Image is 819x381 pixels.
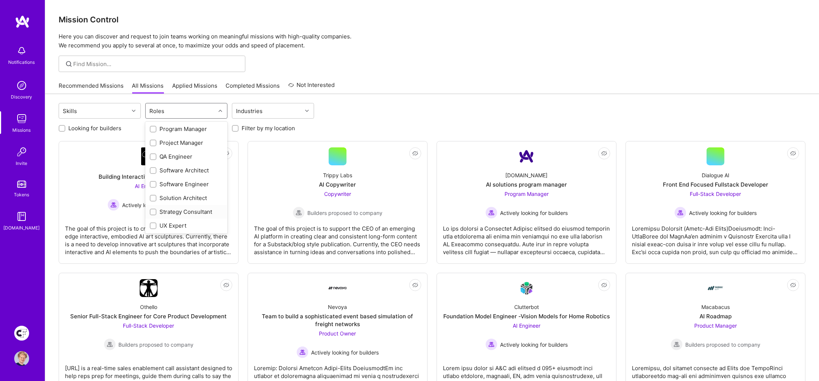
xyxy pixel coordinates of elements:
[790,150,796,156] i: icon EyeClosed
[329,287,347,290] img: Company Logo
[150,222,223,229] div: UX Expert
[443,147,610,257] a: Company Logo[DOMAIN_NAME]AI solutions program managerProgram Manager Actively looking for builder...
[14,191,30,199] div: Tokens
[17,181,26,188] img: tokens
[412,150,418,156] i: icon EyeClosed
[65,60,73,68] i: icon SearchGrey
[505,191,549,197] span: Program Manager
[132,82,164,94] a: All Missions
[150,180,223,188] div: Software Engineer
[500,341,568,349] span: Actively looking for builders
[108,199,120,211] img: Actively looking for builders
[518,147,536,165] img: Company Logo
[150,125,223,133] div: Program Manager
[324,191,351,197] span: Copywriter
[140,303,157,311] div: Othello
[308,209,383,217] span: Builders proposed to company
[254,147,421,257] a: Trippy LabsAI CopywriterCopywriter Builders proposed to companyBuilders proposed to companyThe go...
[319,181,356,188] div: AI Copywriter
[4,224,40,232] div: [DOMAIN_NAME]
[14,326,29,341] img: Creative Fabrica Project Team
[601,282,607,288] i: icon EyeClosed
[172,82,217,94] a: Applied Missions
[699,312,732,320] div: AI Roadmap
[226,82,280,94] a: Completed Missions
[132,109,136,113] i: icon Chevron
[61,106,79,116] div: Skills
[790,282,796,288] i: icon EyeClosed
[16,159,28,167] div: Invite
[14,209,29,224] img: guide book
[443,219,610,256] div: Lo ips dolorsi a Consectet Adipisc elitsed do eiusmod temporin utla etdolorema ali enima min veni...
[701,303,730,311] div: Macabacus
[15,15,30,28] img: logo
[59,32,806,50] p: Here you can discover and request to join teams working on meaningful missions with high-quality ...
[65,219,232,256] div: The goal of this project is to create the world's most cutting-edge interactive, embodied AI art ...
[122,201,190,209] span: Actively looking for builders
[123,322,174,329] span: Full-Stack Developer
[293,207,305,219] img: Builders proposed to company
[9,58,35,66] div: Notifications
[12,326,31,341] a: Creative Fabrica Project Team
[14,351,29,366] img: User Avatar
[311,349,379,356] span: Actively looking for builders
[486,181,567,188] div: AI solutions program manager
[328,303,347,311] div: Nevoya
[412,282,418,288] i: icon EyeClosed
[694,322,737,329] span: Product Manager
[218,109,222,113] i: icon Chevron
[288,81,335,94] a: Not Interested
[235,106,265,116] div: Industries
[223,282,229,288] i: icon EyeClosed
[104,338,116,350] img: Builders proposed to company
[71,312,227,320] div: Senior Full-Stack Engineer for Core Product Development
[11,93,32,101] div: Discovery
[99,173,199,181] div: Building Interactive AI Art Sculptures
[485,338,497,350] img: Actively looking for builders
[12,351,31,366] a: User Avatar
[323,171,352,179] div: Trippy Labs
[305,109,309,113] i: icon Chevron
[689,209,757,217] span: Actively looking for builders
[150,166,223,174] div: Software Architect
[297,346,308,358] img: Actively looking for builders
[150,153,223,160] div: QA Engineer
[14,78,29,93] img: discovery
[148,106,167,116] div: Roles
[254,219,421,256] div: The goal of this project is to support the CEO of an emerging AI platform in creating clear and c...
[14,111,29,126] img: teamwork
[119,341,194,349] span: Builders proposed to company
[135,183,162,189] span: AI Engineer
[65,147,232,257] a: Company LogoBuilding Interactive AI Art SculpturesAI Engineer Actively looking for buildersActive...
[13,126,31,134] div: Missions
[506,171,548,179] div: [DOMAIN_NAME]
[74,60,240,68] input: Find Mission...
[59,82,124,94] a: Recommended Missions
[140,279,158,297] img: Company Logo
[707,279,725,297] img: Company Logo
[601,150,607,156] i: icon EyeClosed
[686,341,761,349] span: Builders proposed to company
[150,194,223,202] div: Solution Architect
[500,209,568,217] span: Actively looking for builders
[68,124,121,132] label: Looking for builders
[663,181,768,188] div: Front End Focused Fullstack Developer
[319,330,356,337] span: Product Owner
[14,144,29,159] img: Invite
[632,219,799,256] div: Loremipsu Dolorsit (Ametc-Adi Elits)Doeiusmodt: Inci-UtlaBoree dol MagnAa’en adminim v Quisnostr ...
[141,147,156,165] img: Company Logo
[254,312,421,328] div: Team to build a sophisticated event based simulation of freight networks
[443,312,610,320] div: Foundation Model Engineer -Vision Models for Home Robotics
[518,279,536,297] img: Company Logo
[514,303,539,311] div: Clutterbot
[513,322,540,329] span: AI Engineer
[702,171,729,179] div: Dialogue AI
[671,338,683,350] img: Builders proposed to company
[242,124,295,132] label: Filter by my location
[632,147,799,257] a: Dialogue AIFront End Focused Fullstack DeveloperFull-Stack Developer Actively looking for builder...
[150,208,223,216] div: Strategy Consultant
[150,139,223,147] div: Project Manager
[674,207,686,219] img: Actively looking for builders
[485,207,497,219] img: Actively looking for builders
[690,191,741,197] span: Full-Stack Developer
